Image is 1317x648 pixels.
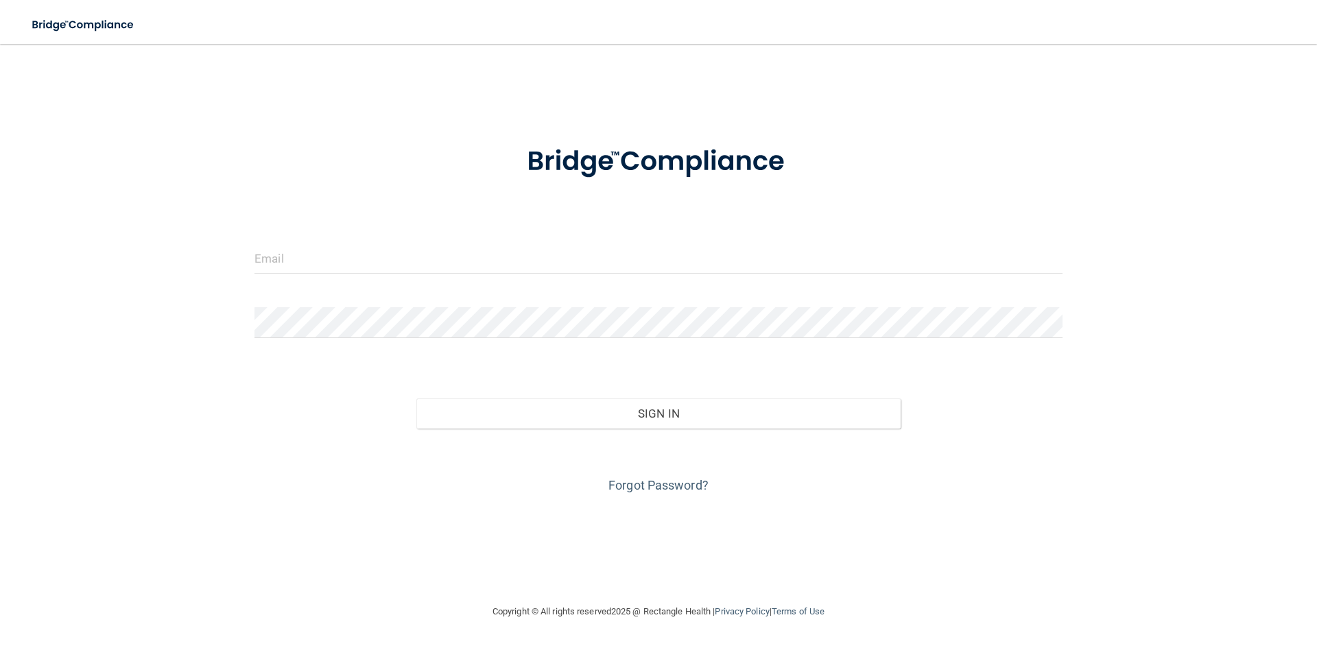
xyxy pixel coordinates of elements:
[499,126,818,197] img: bridge_compliance_login_screen.278c3ca4.svg
[416,398,901,429] button: Sign In
[715,606,769,616] a: Privacy Policy
[408,590,909,634] div: Copyright © All rights reserved 2025 @ Rectangle Health | |
[21,11,147,39] img: bridge_compliance_login_screen.278c3ca4.svg
[772,606,824,616] a: Terms of Use
[608,478,709,492] a: Forgot Password?
[254,243,1063,274] input: Email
